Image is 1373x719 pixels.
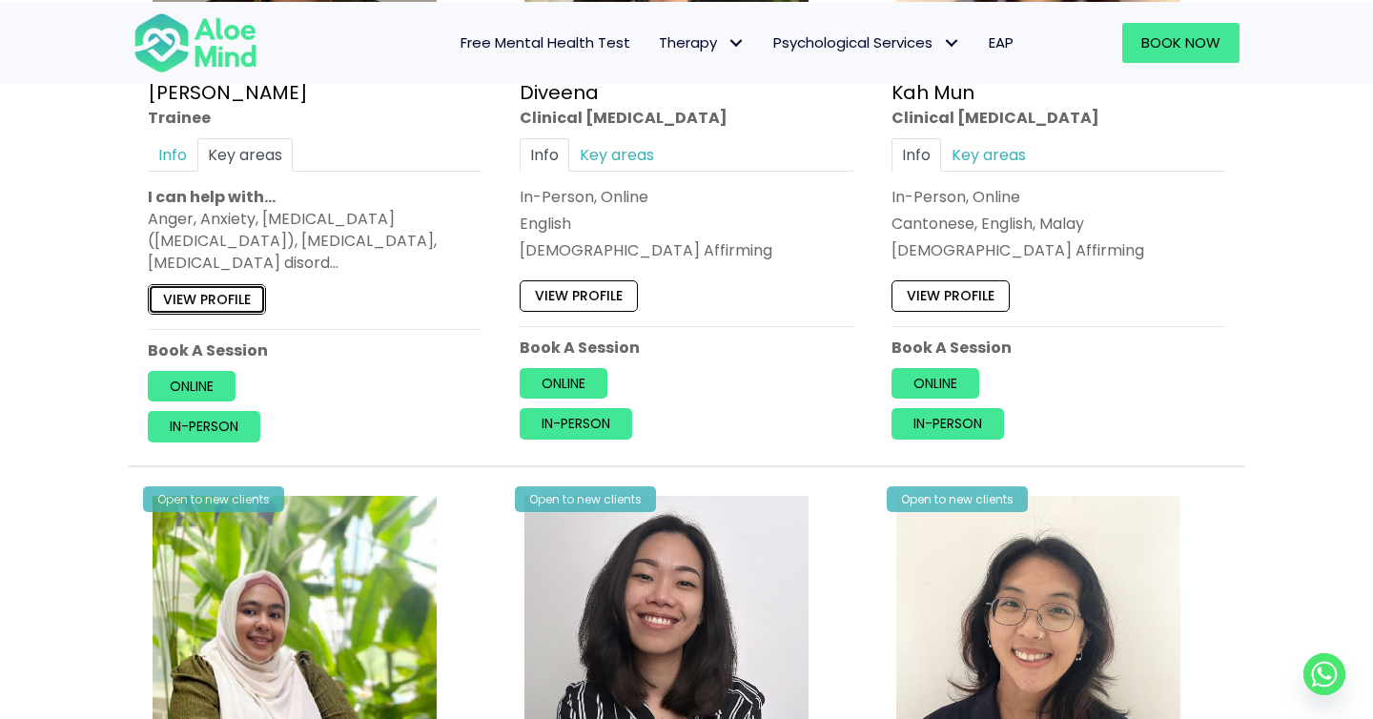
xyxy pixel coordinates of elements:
span: Therapy [659,32,745,52]
a: In-person [520,408,632,439]
img: Aloe mind Logo [133,11,257,74]
span: Psychological Services [773,32,960,52]
div: [DEMOGRAPHIC_DATA] Affirming [520,239,853,261]
a: TherapyTherapy: submenu [645,23,759,63]
a: Key areas [569,137,665,171]
a: Online [520,368,607,399]
a: Kah Mun [891,78,974,105]
a: Whatsapp [1303,653,1345,695]
p: Book A Session [891,336,1225,358]
div: [DEMOGRAPHIC_DATA] Affirming [891,239,1225,261]
div: Trainee [148,106,482,128]
a: Online [148,371,236,401]
p: Book A Session [148,339,482,361]
a: Key areas [197,137,293,171]
p: Book A Session [520,336,853,358]
div: Anger, Anxiety, [MEDICAL_DATA] ([MEDICAL_DATA]), [MEDICAL_DATA], [MEDICAL_DATA] disord… [148,208,482,275]
a: EAP [974,23,1028,63]
a: In-person [148,411,260,442]
a: Diveena [520,78,599,105]
a: Online [891,368,979,399]
a: Book Now [1122,23,1240,63]
span: Book Now [1141,32,1220,52]
a: View profile [520,280,638,311]
div: In-Person, Online [891,186,1225,208]
a: Info [891,137,941,171]
nav: Menu [282,23,1028,63]
span: Psychological Services: submenu [937,29,965,56]
a: View profile [891,280,1010,311]
a: In-person [891,408,1004,439]
span: Free Mental Health Test [461,32,630,52]
a: View profile [148,283,266,314]
div: Open to new clients [887,486,1028,512]
div: In-Person, Online [520,186,853,208]
div: Clinical [MEDICAL_DATA] [891,106,1225,128]
div: Open to new clients [515,486,656,512]
p: I can help with… [148,186,482,208]
a: Info [520,137,569,171]
div: Clinical [MEDICAL_DATA] [520,106,853,128]
div: Open to new clients [143,486,284,512]
a: Psychological ServicesPsychological Services: submenu [759,23,974,63]
span: EAP [989,32,1014,52]
a: Key areas [941,137,1036,171]
p: Cantonese, English, Malay [891,213,1225,235]
a: Free Mental Health Test [446,23,645,63]
span: Therapy: submenu [722,29,749,56]
a: [PERSON_NAME] [148,78,308,105]
p: English [520,213,853,235]
a: Info [148,137,197,171]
